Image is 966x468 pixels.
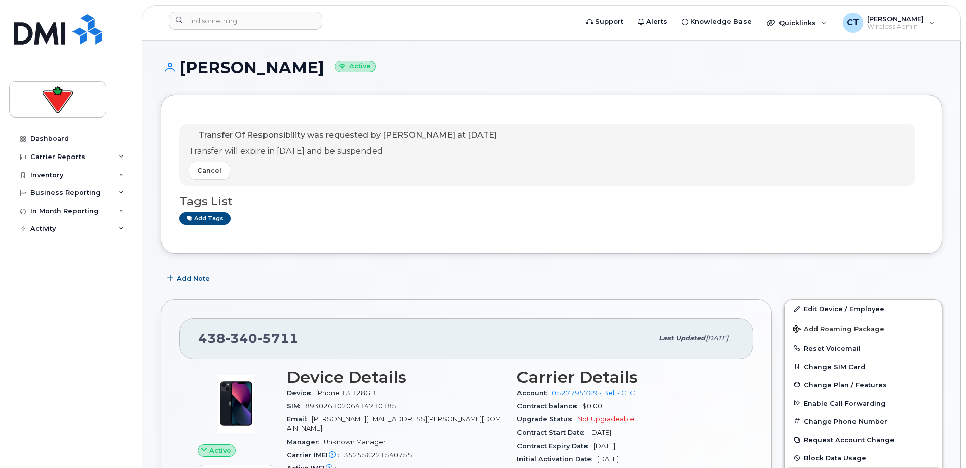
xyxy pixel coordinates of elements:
[344,451,412,459] span: 352556221540755
[287,415,312,423] span: Email
[161,269,218,287] button: Add Note
[804,381,887,388] span: Change Plan / Features
[785,394,942,412] button: Enable Call Forwarding
[785,376,942,394] button: Change Plan / Features
[517,389,552,397] span: Account
[161,59,942,76] h1: [PERSON_NAME]
[206,373,267,434] img: image20231002-3703462-1ig824h.jpeg
[517,368,735,386] h3: Carrier Details
[785,300,942,318] a: Edit Device / Employee
[517,402,582,410] span: Contract balance
[316,389,376,397] span: iPhone 13 128GB
[785,358,942,376] button: Change SIM Card
[287,402,305,410] span: SIM
[179,212,231,225] a: Add tags
[287,438,324,446] span: Manager
[804,399,886,407] span: Enable Call Forwarding
[785,412,942,431] button: Change Phone Number
[785,449,942,467] button: Block Data Usage
[335,61,376,72] small: Active
[324,438,386,446] span: Unknown Manager
[197,166,221,175] span: Cancel
[785,431,942,449] button: Request Account Change
[305,402,396,410] span: 89302610206414710185
[209,446,231,455] span: Active
[199,130,497,140] span: Transfer Of Responsibility was requested by [PERSON_NAME] at [DATE]
[793,325,884,335] span: Add Roaming Package
[517,455,597,463] span: Initial Activation Date
[189,146,497,158] p: Transfer will expire in [DATE] and be suspended
[287,368,505,386] h3: Device Details
[189,162,230,180] button: Cancel
[198,331,299,346] span: 438
[517,415,577,423] span: Upgrade Status
[179,195,923,208] h3: Tags List
[552,389,635,397] a: 0527795769 - Bell - CTC
[582,402,602,410] span: $0.00
[287,389,316,397] span: Device
[257,331,299,346] span: 5711
[785,339,942,358] button: Reset Voicemail
[785,318,942,339] button: Add Roaming Package
[597,455,619,463] span: [DATE]
[659,334,705,342] span: Last updated
[287,415,501,432] span: [PERSON_NAME][EMAIL_ADDRESS][PERSON_NAME][DOMAIN_NAME]
[517,442,593,450] span: Contract Expiry Date
[177,274,210,283] span: Add Note
[287,451,344,459] span: Carrier IMEI
[589,428,611,436] span: [DATE]
[226,331,257,346] span: 340
[517,428,589,436] span: Contract Start Date
[593,442,615,450] span: [DATE]
[577,415,635,423] span: Not Upgradeable
[705,334,728,342] span: [DATE]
